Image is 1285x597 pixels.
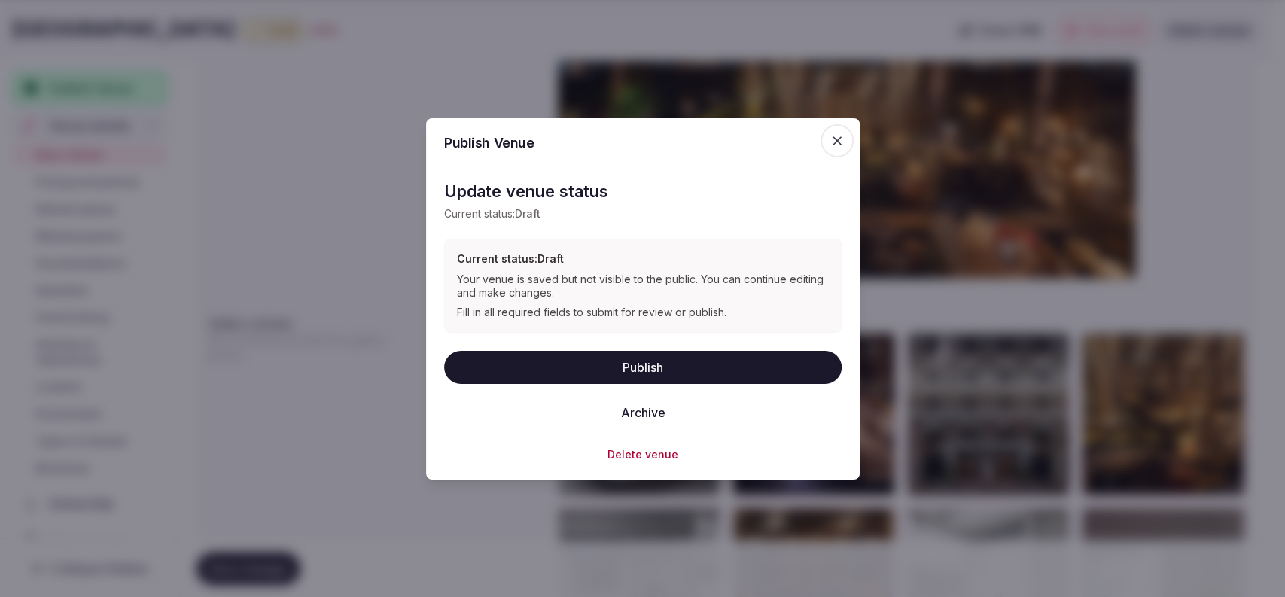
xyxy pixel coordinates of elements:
button: Archive [608,395,677,428]
div: Fill in all required fields to submit for review or publish. [457,306,829,319]
h2: Publish Venue [444,136,842,149]
button: Publish [444,350,842,383]
span: Draft [515,206,540,219]
h2: Update venue status [444,179,842,203]
button: Delete venue [607,446,678,461]
p: Current status: [444,206,842,221]
div: Your venue is saved but not visible to the public. You can continue editing and make changes. [457,272,829,299]
h3: Current status: Draft [457,251,829,267]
